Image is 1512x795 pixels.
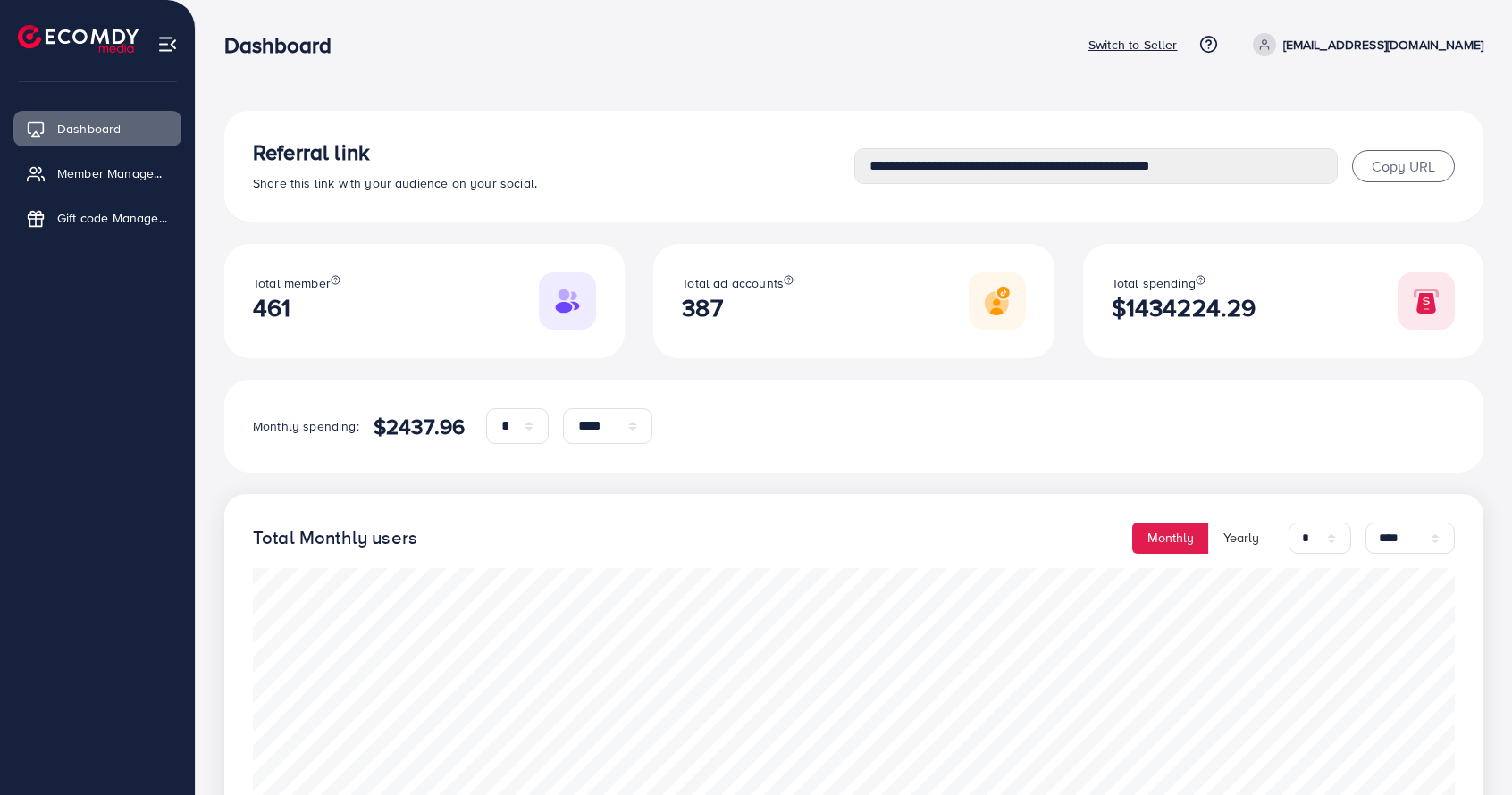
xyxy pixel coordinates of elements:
img: Responsive image [969,272,1026,330]
a: Member Management [13,155,181,191]
img: logo [18,25,139,53]
h4: Total Monthly users [253,527,417,549]
a: Gift code Management [13,200,181,236]
img: Responsive image [1398,272,1455,330]
a: Dashboard [13,111,181,146]
h3: Referral link [253,139,854,165]
button: Copy URL [1352,150,1455,182]
img: Responsive image [539,272,596,330]
span: Total member [253,274,331,292]
img: menu [157,34,178,54]
button: Monthly [1132,523,1209,554]
span: Total spending [1112,274,1196,292]
p: [EMAIL_ADDRESS][DOMAIN_NAME] [1283,34,1483,55]
p: Switch to Seller [1088,34,1178,55]
button: Yearly [1208,523,1274,554]
span: Dashboard [57,120,121,138]
h3: Dashboard [224,32,346,58]
p: Monthly spending: [253,415,359,437]
a: [EMAIL_ADDRESS][DOMAIN_NAME] [1246,33,1483,56]
h2: 461 [253,293,340,322]
span: Share this link with your audience on your social. [253,174,537,192]
h2: $1434224.29 [1112,293,1256,322]
span: Member Management [57,164,168,182]
span: Total ad accounts [682,274,784,292]
h2: 387 [682,293,794,322]
span: Gift code Management [57,209,168,227]
h4: $2437.96 [374,414,465,439]
span: Copy URL [1372,156,1435,176]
